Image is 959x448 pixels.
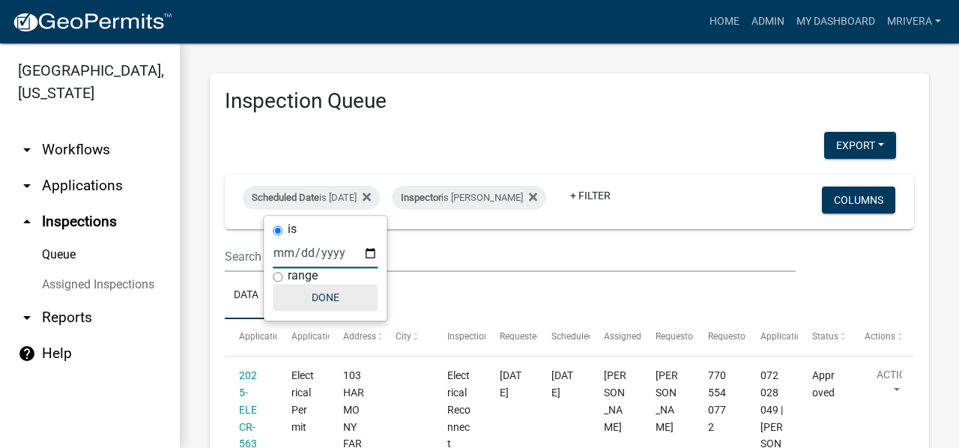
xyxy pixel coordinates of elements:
[447,331,511,342] span: Inspection Type
[865,331,895,342] span: Actions
[656,331,723,342] span: Requestor Name
[641,319,694,355] datatable-header-cell: Requestor Name
[537,319,590,355] datatable-header-cell: Scheduled Time
[790,7,881,36] a: My Dashboard
[558,182,623,209] a: + Filter
[881,7,947,36] a: mrivera
[604,369,626,432] span: Cedrick Moreland
[277,319,330,355] datatable-header-cell: Application Type
[812,331,838,342] span: Status
[243,186,380,210] div: is [DATE]
[604,331,681,342] span: Assigned Inspector
[291,331,360,342] span: Application Type
[273,284,378,311] button: Done
[18,345,36,363] i: help
[551,331,616,342] span: Scheduled Time
[18,213,36,231] i: arrow_drop_up
[252,192,319,203] span: Scheduled Date
[343,331,376,342] span: Address
[225,241,796,272] input: Search for inspections
[824,132,896,159] button: Export
[694,319,746,355] datatable-header-cell: Requestor Phone
[396,331,411,342] span: City
[500,369,521,399] span: 10/09/2025
[760,331,855,342] span: Application Description
[551,367,575,402] div: [DATE]
[225,272,267,320] a: Data
[288,270,318,282] label: range
[239,331,285,342] span: Application
[18,141,36,159] i: arrow_drop_down
[865,367,926,405] button: Action
[500,331,563,342] span: Requested Date
[291,369,314,432] span: Electrical Permit
[18,309,36,327] i: arrow_drop_down
[822,187,895,214] button: Columns
[225,88,914,114] h3: Inspection Queue
[850,319,902,355] datatable-header-cell: Actions
[798,319,850,355] datatable-header-cell: Status
[329,319,381,355] datatable-header-cell: Address
[381,319,434,355] datatable-header-cell: City
[745,7,790,36] a: Admin
[401,192,441,203] span: Inspector
[704,7,745,36] a: Home
[745,319,798,355] datatable-header-cell: Application Description
[485,319,538,355] datatable-header-cell: Requested Date
[656,369,678,432] span: Zachariah Thrower
[590,319,642,355] datatable-header-cell: Assigned Inspector
[18,177,36,195] i: arrow_drop_down
[708,331,777,342] span: Requestor Phone
[812,369,835,399] span: Approved
[225,319,277,355] datatable-header-cell: Application
[392,186,546,210] div: is [PERSON_NAME]
[708,369,726,432] span: 7705540772
[433,319,485,355] datatable-header-cell: Inspection Type
[288,223,297,235] label: is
